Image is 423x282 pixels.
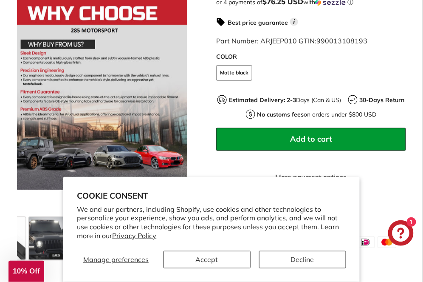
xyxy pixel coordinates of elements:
div: 10% Off [8,261,44,282]
span: 990013108193 [316,37,367,45]
button: Add to cart [216,128,406,151]
inbox-online-store-chat: Shopify online store chat [386,220,416,248]
span: i [290,18,298,26]
strong: Estimated Delivery: 2-3 [229,97,296,104]
strong: 30-Days Return [360,97,405,104]
a: More payment options [216,172,406,182]
span: Manage preferences [83,255,149,264]
button: Manage preferences [77,251,155,268]
strong: No customs fees [257,111,304,119]
span: 10% Off [13,267,39,275]
a: Privacy Policy [112,231,156,240]
p: We and our partners, including Shopify, use cookies and other technologies to personalize your ex... [77,205,346,240]
img: ideal [356,236,375,248]
span: Part Number: ARJEEP010 GTIN: [216,37,367,45]
img: master [378,236,397,248]
h2: Cookie consent [77,191,346,201]
p: on orders under $800 USD [257,111,377,120]
strong: Best price guarantee [228,19,288,26]
p: Days (Can & US) [229,96,341,105]
button: Decline [259,251,346,268]
span: Add to cart [290,134,332,144]
label: COLOR [216,52,406,61]
button: Accept [164,251,251,268]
